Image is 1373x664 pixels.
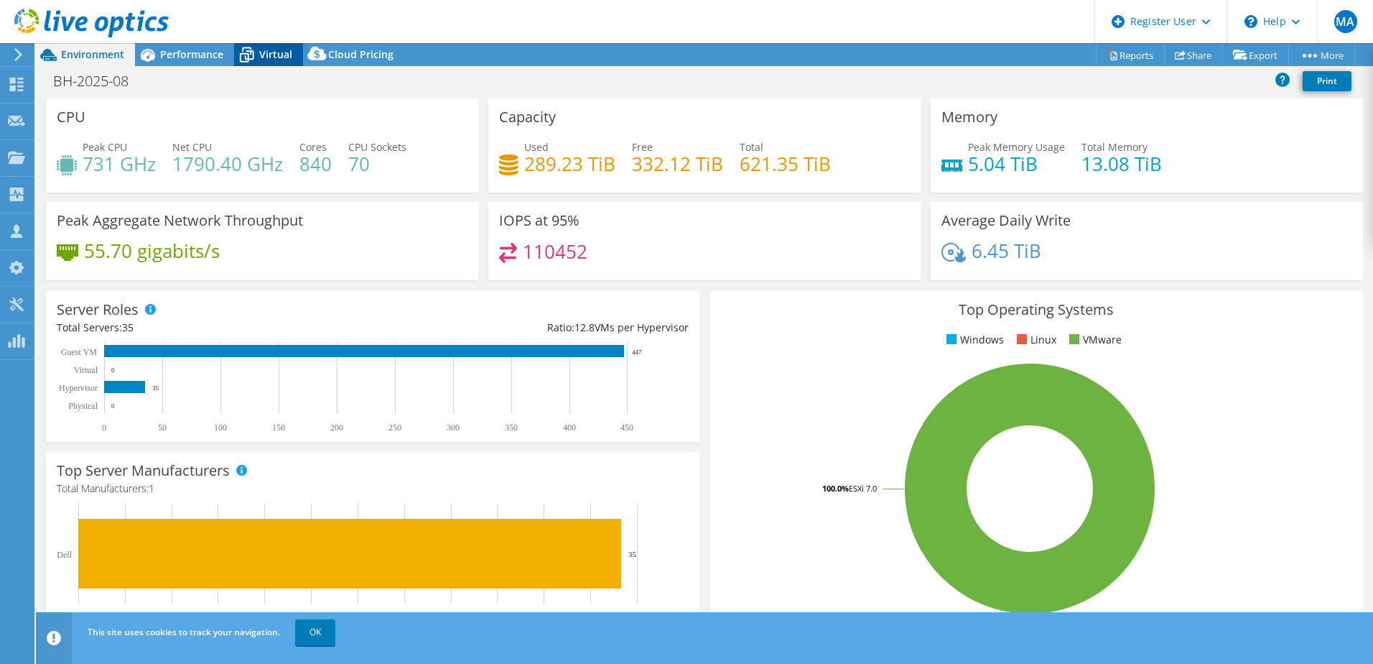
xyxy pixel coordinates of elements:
[84,243,220,259] h4: 55.70 gigabits/s
[172,156,283,172] h4: 1790.40 GHz
[122,321,134,334] span: 35
[102,423,106,433] text: 0
[59,383,98,393] text: Hypervisor
[68,401,98,411] text: Physical
[499,109,556,125] h3: Capacity
[149,481,154,495] span: 1
[348,140,406,154] span: CPU Sockets
[1096,44,1165,66] a: Reports
[620,423,633,433] text: 450
[1164,44,1223,66] a: Share
[388,423,401,433] text: 250
[1081,156,1162,172] h4: 13.08 TiB
[57,302,139,318] h3: Server Roles
[330,423,343,433] text: 200
[523,244,587,259] h4: 110452
[83,140,127,154] span: Peak CPU
[1081,140,1148,154] span: Total Memory
[1303,71,1351,91] a: Print
[348,156,406,172] h4: 70
[373,320,689,336] div: Ratio: VMs per Hypervisor
[57,109,85,125] h3: CPU
[632,140,653,154] span: Free
[57,213,303,229] h3: Peak Aggregate Network Throughput
[563,423,576,433] text: 400
[299,156,332,172] h4: 840
[499,213,580,229] h3: IOPS at 95%
[158,423,167,433] text: 50
[299,140,327,154] span: Cores
[57,481,689,497] h4: Total Manufacturers:
[740,140,763,154] span: Total
[160,47,223,61] span: Performance
[632,156,723,172] h4: 332.12 TiB
[259,47,292,61] span: Virtual
[1288,44,1355,66] a: More
[111,366,115,374] text: 0
[574,321,595,334] span: 12.8
[968,140,1065,154] span: Peak Memory Usage
[111,402,115,410] text: 0
[968,156,1065,172] h4: 5.04 TiB
[272,423,285,433] text: 150
[1222,44,1289,66] a: Export
[632,349,642,356] text: 447
[1013,332,1056,348] li: Linux
[822,483,849,494] tspan: 100.0%
[57,463,230,479] h3: Top Server Manufacturers
[447,423,460,433] text: 300
[328,47,394,61] span: Cloud Pricing
[61,47,124,61] span: Environment
[57,550,72,560] text: Dell
[172,140,212,154] span: Net CPU
[941,213,1071,229] h3: Average Daily Write
[88,626,280,638] span: This site uses cookies to track your navigation.
[524,140,549,154] span: Used
[47,73,151,89] h1: BH-2025-08
[57,320,373,336] div: Total Servers:
[1334,10,1357,33] span: MA
[740,156,831,172] h4: 621.35 TiB
[61,347,97,357] text: Guest VM
[1066,332,1122,348] li: VMware
[74,365,98,375] text: Virtual
[505,423,518,433] text: 350
[941,109,997,125] h3: Memory
[524,156,615,172] h4: 289.23 TiB
[1244,15,1257,28] svg: \n
[214,423,227,433] text: 100
[943,332,1004,348] li: Windows
[83,156,156,172] h4: 731 GHz
[972,243,1041,259] h4: 6.45 TiB
[295,619,335,645] a: OK
[849,483,877,494] tspan: ESXi 7.0
[152,384,159,392] text: 35
[628,550,637,558] text: 35
[720,302,1352,318] h3: Top Operating Systems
